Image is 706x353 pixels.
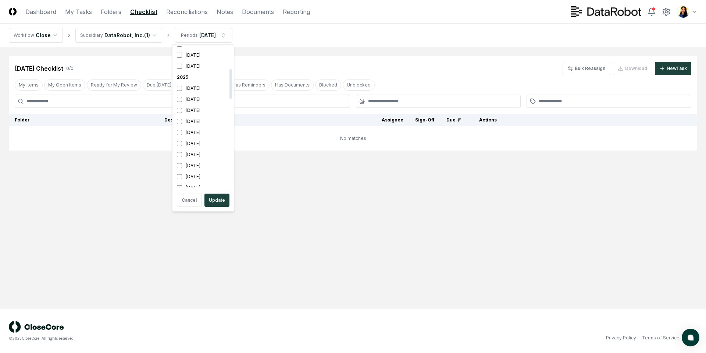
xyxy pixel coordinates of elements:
[204,194,229,207] button: Update
[174,116,232,127] div: [DATE]
[174,149,232,160] div: [DATE]
[174,182,232,193] div: [DATE]
[174,171,232,182] div: [DATE]
[174,94,232,105] div: [DATE]
[174,105,232,116] div: [DATE]
[174,160,232,171] div: [DATE]
[174,61,232,72] div: [DATE]
[174,138,232,149] div: [DATE]
[174,72,232,83] div: 2025
[174,50,232,61] div: [DATE]
[174,83,232,94] div: [DATE]
[177,194,202,207] button: Cancel
[174,127,232,138] div: [DATE]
